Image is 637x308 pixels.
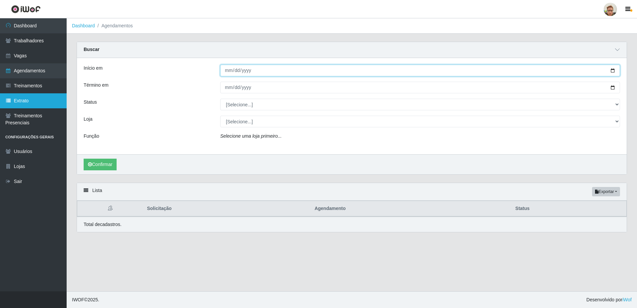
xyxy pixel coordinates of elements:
[72,296,99,303] span: © 2025 .
[77,183,627,201] div: Lista
[622,297,632,302] a: iWof
[511,201,627,217] th: Status
[72,297,84,302] span: IWOF
[84,47,99,52] strong: Buscar
[11,5,41,13] img: CoreUI Logo
[84,221,122,228] p: Total de cadastros.
[84,99,97,106] label: Status
[72,23,95,28] a: Dashboard
[84,82,109,89] label: Término em
[95,22,133,29] li: Agendamentos
[220,82,620,93] input: 00/00/0000
[84,159,117,170] button: Confirmar
[143,201,311,217] th: Solicitação
[84,65,103,72] label: Início em
[84,133,99,140] label: Função
[220,65,620,76] input: 00/00/0000
[586,296,632,303] span: Desenvolvido por
[220,133,282,139] i: Selecione uma loja primeiro...
[84,116,92,123] label: Loja
[311,201,511,217] th: Agendamento
[67,18,637,34] nav: breadcrumb
[592,187,620,196] button: Exportar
